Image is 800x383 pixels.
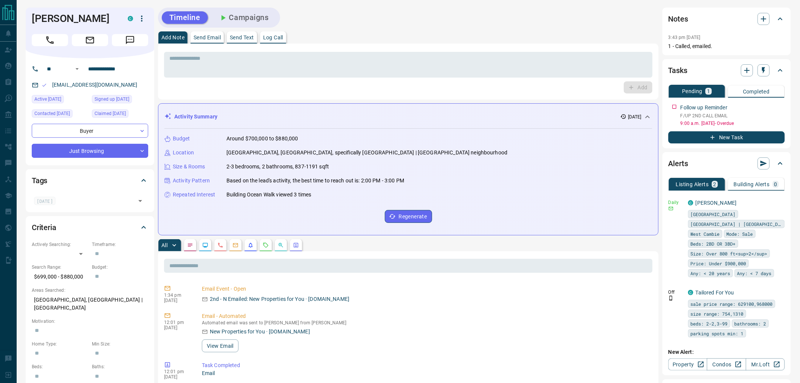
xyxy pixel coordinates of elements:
[173,163,205,171] p: Size & Rooms
[385,210,432,223] button: Regenerate
[743,89,770,94] p: Completed
[668,64,687,76] h2: Tasks
[211,11,276,24] button: Campaigns
[95,110,126,117] span: Claimed [DATE]
[691,260,746,267] span: Price: Under $900,000
[737,269,772,277] span: Any: < 7 days
[668,10,785,28] div: Notes
[230,35,254,40] p: Send Text
[668,35,701,40] p: 3:43 pm [DATE]
[32,171,148,190] div: Tags
[92,95,148,106] div: Fri Oct 10 2025
[668,131,785,143] button: New Task
[682,89,702,94] p: Pending
[688,290,693,295] div: condos.ca
[32,144,148,158] div: Just Browsing
[681,120,785,127] p: 9:00 a.m. [DATE] - Overdue
[668,157,688,170] h2: Alerts
[164,320,191,325] p: 12:01 pm
[668,206,674,211] svg: Email
[735,320,766,327] span: bathrooms: 2
[202,320,650,325] p: Automated email was sent to [PERSON_NAME] from [PERSON_NAME]
[202,339,239,352] button: View Email
[164,293,191,298] p: 1:34 pm
[233,242,239,248] svg: Emails
[691,269,730,277] span: Any: < 20 years
[32,318,148,325] p: Motivation:
[263,35,283,40] p: Log Call
[293,242,299,248] svg: Agent Actions
[164,298,191,303] p: [DATE]
[202,312,650,320] p: Email - Automated
[187,242,193,248] svg: Notes
[72,34,108,46] span: Email
[32,174,47,187] h2: Tags
[202,369,650,377] p: Email
[691,220,782,228] span: [GEOGRAPHIC_DATA] | [GEOGRAPHIC_DATA]
[92,109,148,120] div: Sat Oct 11 2025
[161,35,184,40] p: Add Note
[32,221,56,234] h2: Criteria
[668,296,674,301] svg: Push Notification Only
[696,200,737,206] a: [PERSON_NAME]
[210,328,310,336] p: New Properties for You · [DOMAIN_NAME]
[668,13,688,25] h2: Notes
[32,287,148,294] p: Areas Searched:
[210,295,349,303] p: 2nd - N Emailed: New Properties for You · [DOMAIN_NAME]
[691,240,736,248] span: Beds: 2BD OR 3BD+
[668,42,785,50] p: 1 - Called, emailed.
[32,34,68,46] span: Call
[32,271,88,283] p: $699,000 - $880,000
[668,61,785,79] div: Tasks
[707,89,710,94] p: 1
[92,264,148,271] p: Budget:
[681,112,785,119] p: F/UP 2ND CALL EMAIL
[174,113,217,121] p: Activity Summary
[691,320,728,327] span: beds: 2-2,3-99
[713,182,716,187] p: 2
[217,242,223,248] svg: Calls
[681,104,727,112] p: Follow up Reminder
[32,124,148,138] div: Buyer
[32,264,88,271] p: Search Range:
[691,210,736,218] span: [GEOGRAPHIC_DATA]
[691,310,744,318] span: size range: 754,1310
[278,242,284,248] svg: Opportunities
[774,182,777,187] p: 0
[226,191,311,199] p: Building Ocean Walk viewed 3 times
[668,154,785,173] div: Alerts
[95,95,129,103] span: Signed up [DATE]
[32,363,88,370] p: Beds:
[263,242,269,248] svg: Requests
[691,230,720,238] span: West Cambie
[164,325,191,330] p: [DATE]
[34,95,61,103] span: Active [DATE]
[628,114,642,120] p: [DATE]
[173,149,194,157] p: Location
[691,250,767,257] span: Size: Over 800 ft<sup>2</sup>
[92,341,148,347] p: Min Size:
[688,200,693,206] div: condos.ca
[691,300,773,308] span: sale price range: 629100,968000
[668,358,707,371] a: Property
[696,290,734,296] a: Tailored For You
[32,95,88,106] div: Fri Oct 10 2025
[34,110,70,117] span: Contacted [DATE]
[248,242,254,248] svg: Listing Alerts
[226,135,298,143] p: Around $700,000 to $880,000
[668,199,684,206] p: Daily
[32,241,88,248] p: Actively Searching:
[668,289,684,296] p: Off
[42,83,47,88] svg: Email Valid
[173,177,210,185] p: Activity Pattern
[194,35,221,40] p: Send Email
[112,34,148,46] span: Message
[52,82,138,88] a: [EMAIL_ADDRESS][DOMAIN_NAME]
[727,230,753,238] span: Mode: Sale
[32,294,148,314] p: [GEOGRAPHIC_DATA], [GEOGRAPHIC_DATA] | [GEOGRAPHIC_DATA]
[32,341,88,347] p: Home Type:
[691,330,744,337] span: parking spots min: 1
[668,348,785,356] p: New Alert:
[202,242,208,248] svg: Lead Browsing Activity
[128,16,133,21] div: condos.ca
